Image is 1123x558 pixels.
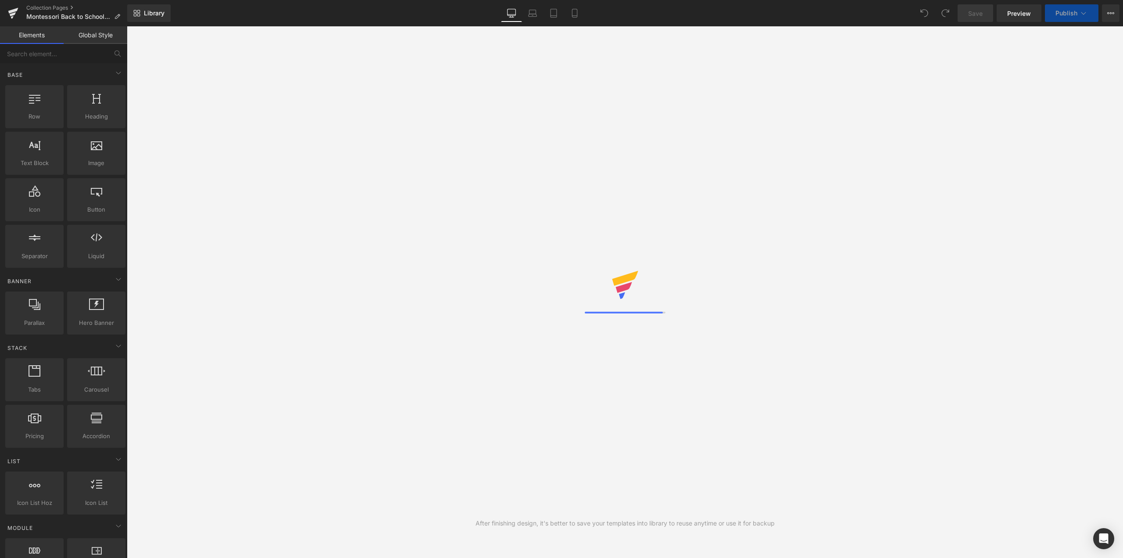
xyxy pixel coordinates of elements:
[7,277,32,285] span: Banner
[70,252,123,261] span: Liquid
[7,71,24,79] span: Base
[26,13,111,20] span: Montessori Back to School Toys V2
[501,4,522,22] a: Desktop
[8,112,61,121] span: Row
[8,252,61,261] span: Separator
[70,385,123,394] span: Carousel
[144,9,165,17] span: Library
[543,4,564,22] a: Tablet
[476,518,775,528] div: After finishing design, it's better to save your templates into library to reuse anytime or use i...
[8,318,61,328] span: Parallax
[64,26,127,44] a: Global Style
[70,432,123,441] span: Accordion
[937,4,954,22] button: Redo
[1093,528,1114,549] div: Open Intercom Messenger
[7,344,28,352] span: Stack
[968,9,983,18] span: Save
[70,498,123,508] span: Icon List
[7,524,34,532] span: Module
[1045,4,1098,22] button: Publish
[522,4,543,22] a: Laptop
[1007,9,1031,18] span: Preview
[70,158,123,168] span: Image
[26,4,127,11] a: Collection Pages
[70,318,123,328] span: Hero Banner
[564,4,585,22] a: Mobile
[8,432,61,441] span: Pricing
[8,205,61,214] span: Icon
[1055,10,1077,17] span: Publish
[8,498,61,508] span: Icon List Hoz
[8,158,61,168] span: Text Block
[1102,4,1119,22] button: More
[70,112,123,121] span: Heading
[7,457,21,465] span: List
[916,4,933,22] button: Undo
[8,385,61,394] span: Tabs
[70,205,123,214] span: Button
[127,4,171,22] a: New Library
[997,4,1041,22] a: Preview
